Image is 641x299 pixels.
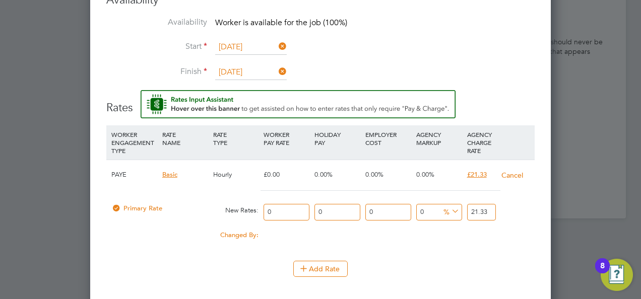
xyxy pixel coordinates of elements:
[141,90,456,118] button: Rate Assistant
[106,41,207,52] label: Start
[109,125,160,160] div: WORKER ENGAGEMENT TYPE
[293,261,348,277] button: Add Rate
[501,170,524,180] button: Cancel
[211,201,262,220] div: New Rates:
[312,125,363,152] div: HOLIDAY PAY
[106,66,207,77] label: Finish
[160,125,211,152] div: RATE NAME
[314,170,333,179] span: 0.00%
[365,170,383,179] span: 0.00%
[416,170,434,179] span: 0.00%
[215,65,287,80] input: Select one
[215,18,347,28] span: Worker is available for the job (100%)
[211,160,262,189] div: Hourly
[162,170,177,179] span: Basic
[215,40,287,55] input: Select one
[467,170,487,179] span: £21.33
[363,125,414,152] div: EMPLOYER COST
[600,266,605,279] div: 8
[601,259,633,291] button: Open Resource Center, 8 new notifications
[211,125,262,152] div: RATE TYPE
[465,125,498,160] div: AGENCY CHARGE RATE
[111,204,162,212] span: Primary Rate
[106,17,207,28] label: Availability
[414,125,465,152] div: AGENCY MARKUP
[261,125,312,152] div: WORKER PAY RATE
[109,226,261,245] div: Changed By:
[109,160,160,189] div: PAYE
[106,90,535,115] h3: Rates
[261,160,312,189] div: £0.00
[440,205,461,216] span: %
